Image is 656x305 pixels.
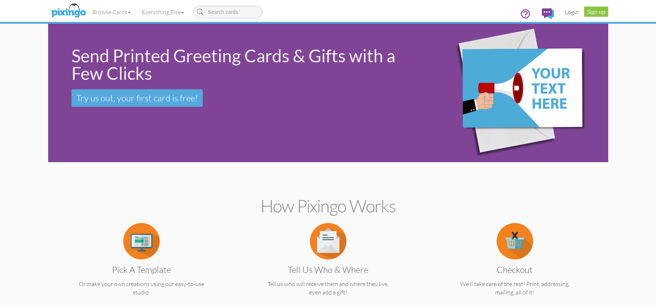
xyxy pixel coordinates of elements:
[136,3,190,21] a: Everything Else
[436,280,594,297] p: We'll take care of the rest! Print, addressing, mailing, all of it!
[49,2,88,20] img: pixingo logo
[427,13,603,173] img: eb544e90-0942-4412-bfe0-c610d3f4da7c.png
[255,265,402,274] h3: Tell us Who & Where
[310,223,346,259] img: item.alt
[62,280,221,297] p: Or make your own creations using our easy-to-use studio.
[542,8,554,19] img: comments.svg
[71,47,416,82] div: Send Printed Greeting Cards & Gifts with a Few Clicks
[436,237,594,297] a: Checkout We'll take care of the rest! Print, addressing, mailing, all of it!
[441,265,589,274] h3: Checkout
[76,93,198,103] span: Try us out, your first card is free!
[497,223,533,259] img: item.alt
[559,3,584,21] a: Login
[68,265,215,274] h3: Pick a Template
[249,280,407,297] p: Tell us who will receive them and where they live, even add a gift!
[87,3,136,21] a: Browse Cards
[61,196,595,216] h2: How Pixingo works
[193,6,263,18] input: Search cards
[71,89,203,107] a: Try us out, your first card is free!
[249,237,407,297] a: Tell us Who & Where Tell us who will receive them and where they live, even add a gift!
[62,237,221,297] a: Pick a Template Or make your own creations using our easy-to-use studio.
[123,223,160,259] img: item.alt
[584,7,608,17] a: Sign up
